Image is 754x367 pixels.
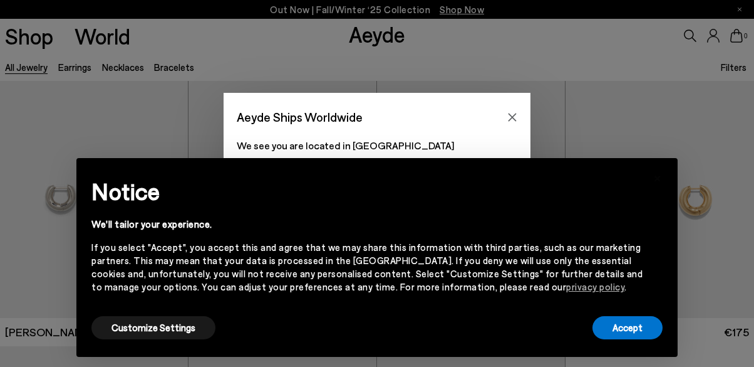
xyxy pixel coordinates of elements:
[237,138,517,153] p: We see you are located in [GEOGRAPHIC_DATA]
[566,281,624,292] a: privacy policy
[503,108,522,127] button: Close
[592,316,663,339] button: Accept
[91,218,643,231] div: We'll tailor your experience.
[91,241,643,294] div: If you select "Accept", you accept this and agree that we may share this information with third p...
[91,316,215,339] button: Customize Settings
[91,175,643,208] h2: Notice
[643,162,673,192] button: Close this notice
[237,106,363,128] span: Aeyde Ships Worldwide
[653,168,662,186] span: ×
